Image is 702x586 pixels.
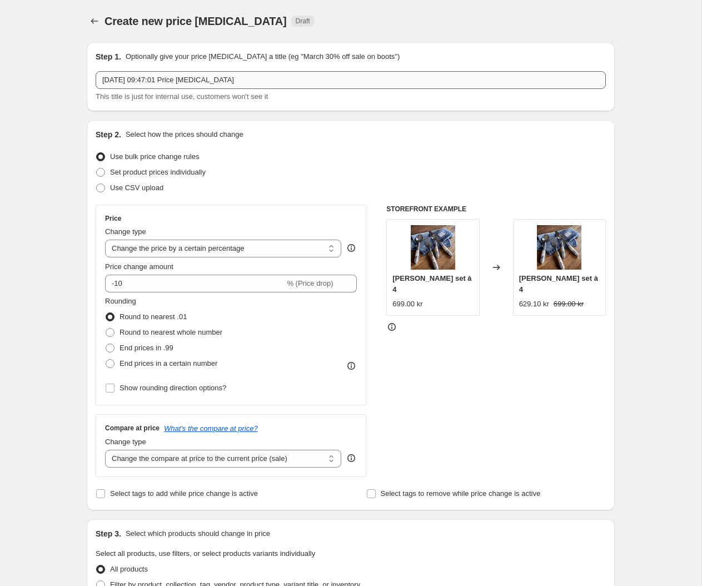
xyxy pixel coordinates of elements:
[104,15,287,27] span: Create new price [MEDICAL_DATA]
[120,344,173,352] span: End prices in .99
[411,225,455,270] img: alexandrabestikk_lite_feb20_jpg_44169_e052a930-f28c-4cda-8292-01302641ccea_80x.jpg
[164,424,258,433] button: What's the compare at price?
[126,51,400,62] p: Optionally give your price [MEDICAL_DATA] a title (eg "March 30% off sale on boots")
[381,489,541,498] span: Select tags to remove while price change is active
[105,438,146,446] span: Change type
[346,242,357,254] div: help
[87,13,102,29] button: Price change jobs
[392,274,471,294] span: [PERSON_NAME] set à 4
[386,205,606,213] h6: STOREFRONT EXAMPLE
[296,17,310,26] span: Draft
[120,312,187,321] span: Round to nearest .01
[120,359,217,368] span: End prices in a certain number
[96,549,315,558] span: Select all products, use filters, or select products variants individually
[110,565,148,573] span: All products
[537,225,581,270] img: alexandrabestikk_lite_feb20_jpg_44169_e052a930-f28c-4cda-8292-01302641ccea_80x.jpg
[105,424,160,433] h3: Compare at price
[287,279,333,287] span: % (Price drop)
[346,453,357,464] div: help
[110,489,258,498] span: Select tags to add while price change is active
[105,275,285,292] input: -15
[110,168,206,176] span: Set product prices individually
[392,299,422,310] div: 699.00 kr
[96,528,121,539] h2: Step 3.
[519,274,598,294] span: [PERSON_NAME] set à 4
[105,214,121,223] h3: Price
[126,129,243,140] p: Select how the prices should change
[105,297,136,305] span: Rounding
[110,183,163,192] span: Use CSV upload
[105,262,173,271] span: Price change amount
[96,92,268,101] span: This title is just for internal use, customers won't see it
[96,51,121,62] h2: Step 1.
[126,528,270,539] p: Select which products should change in price
[519,299,549,310] div: 629.10 kr
[120,384,226,392] span: Show rounding direction options?
[554,299,584,310] strike: 699.00 kr
[96,129,121,140] h2: Step 2.
[120,328,222,336] span: Round to nearest whole number
[110,152,199,161] span: Use bulk price change rules
[96,71,606,89] input: 30% off holiday sale
[105,227,146,236] span: Change type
